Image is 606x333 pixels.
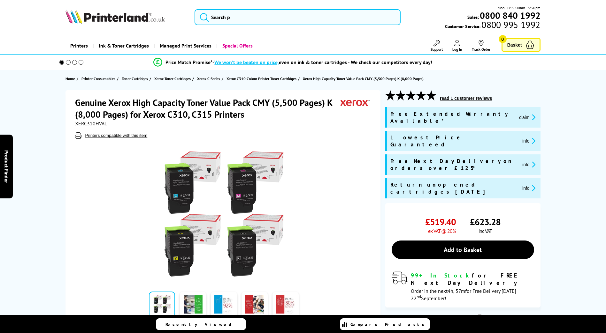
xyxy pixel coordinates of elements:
[425,216,456,228] span: £519.40
[498,5,541,11] span: Mon - Fri 9:00am - 5:30pm
[507,41,522,49] span: Basket
[75,120,107,127] span: XERC310HVAL
[392,241,534,259] a: Add to Basket
[81,75,117,82] a: Printer Consumables
[122,75,150,82] a: Toner Cartridges
[212,59,432,65] div: - even on ink & toner cartridges - We check our competitors every day!
[154,38,216,54] a: Managed Print Services
[340,318,430,330] a: Compare Products
[214,59,279,65] span: We won’t be beaten on price,
[480,10,541,21] b: 0800 840 1992
[470,216,501,228] span: £623.28
[83,133,149,138] button: Printers compatible with this item
[303,75,424,82] span: Xerox High Capacity Toner Value Pack CMY (5,500 Pages) K (8,000 Pages)
[411,272,534,286] div: for FREE Next Day Delivery
[479,12,541,18] a: 0800 840 1992
[472,40,490,52] a: Track Order
[341,97,370,108] img: Xerox
[480,22,540,28] span: 0800 995 1992
[156,318,246,330] a: Recently Viewed
[81,75,115,82] span: Printer Consumables
[390,158,517,172] span: Free Next Day Delivery on orders over £125*
[75,97,341,120] h1: Genuine Xerox High Capacity Toner Value Pack CMY (5,500 Pages) K (8,000 Pages) for Xerox C310, C3...
[431,47,443,52] span: Support
[417,294,421,300] sup: nd
[350,322,428,327] span: Compare Products
[195,9,401,25] input: Search p
[445,22,540,29] span: Customer Service:
[390,110,514,124] span: Free Extended Warranty Available*
[51,57,535,68] li: modal_Promise
[385,314,541,320] div: Running Costs
[438,95,494,101] button: read 1 customer reviews
[99,38,149,54] span: Ink & Toner Cartridges
[226,75,298,82] a: Xerox C310 Colour Printer Toner Cartridges
[502,38,541,52] a: Basket 0
[452,47,462,52] span: Log In
[122,75,148,82] span: Toner Cartridges
[499,35,507,43] span: 0
[65,75,77,82] a: Home
[517,114,537,121] button: promo-description
[165,322,238,327] span: Recently Viewed
[216,38,257,54] a: Special Offers
[161,152,287,277] img: Xerox High Capacity Toner Value Pack CMY (5,500 Pages) K (8,000 Pages)
[448,288,465,294] span: 4h, 57m
[165,59,212,65] span: Price Match Promise*
[390,134,517,148] span: Lowest Price Guaranteed
[431,40,443,52] a: Support
[154,75,192,82] a: Xerox Toner Cartridges
[65,38,93,54] a: Printers
[197,75,222,82] a: Xerox C Series
[467,14,479,20] span: Sales:
[520,137,537,144] button: promo-description
[411,272,472,279] span: 99+ In Stock
[93,38,154,54] a: Ink & Toner Cartridges
[452,40,462,52] a: Log In
[3,150,10,183] span: Product Finder
[520,161,537,168] button: promo-description
[226,75,296,82] span: Xerox C310 Colour Printer Toner Cartridges
[197,75,220,82] span: Xerox C Series
[65,75,75,82] span: Home
[411,288,516,301] span: Order in the next for Free Delivery [DATE] 22 September!
[65,10,165,24] img: Printerland Logo
[390,181,517,195] span: Return unopened cartridges [DATE]
[477,314,482,319] sup: Cost per page
[65,10,187,25] a: Printerland Logo
[479,228,492,234] span: inc VAT
[154,75,191,82] span: Xerox Toner Cartridges
[520,184,537,192] button: promo-description
[303,75,425,82] a: Xerox High Capacity Toner Value Pack CMY (5,500 Pages) K (8,000 Pages)
[428,228,456,234] span: ex VAT @ 20%
[392,272,534,301] div: modal_delivery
